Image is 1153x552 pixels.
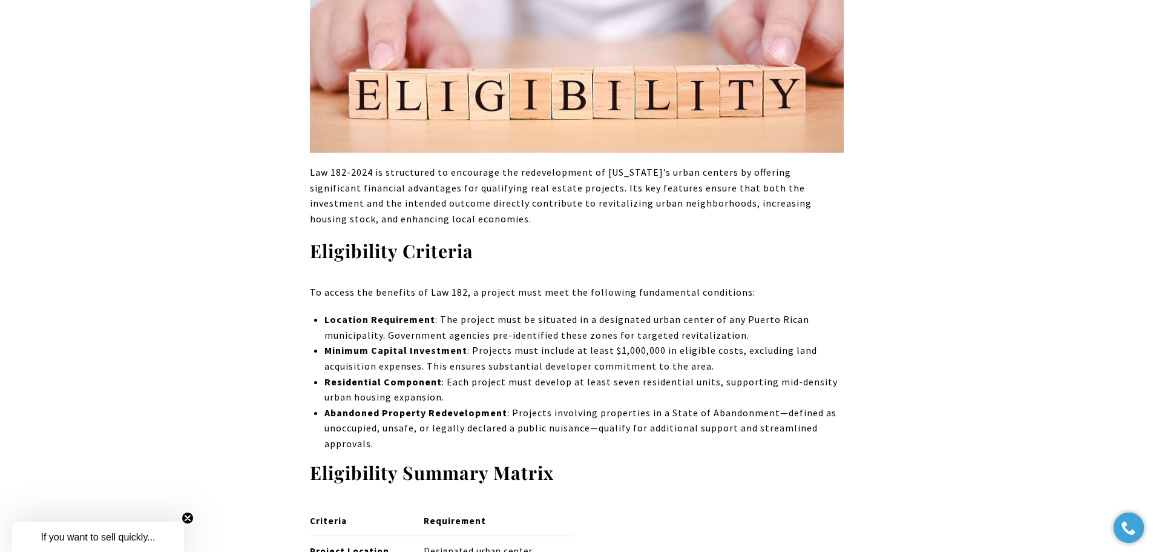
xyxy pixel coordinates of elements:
[324,313,435,325] strong: Location Requirement
[324,344,467,356] strong: Minimum Capital Investment
[324,407,507,419] strong: Abandoned Property Redevelopment
[310,285,844,301] p: To access the benefits of Law 182, a project must meet the following fundamental conditions:
[182,512,194,524] button: Close teaser
[310,165,844,227] p: Law 182-2024 is structured to encourage the redevelopment of [US_STATE]’s urban centers by offeri...
[324,376,442,388] strong: Residential Component
[324,405,843,452] p: : Projects involving properties in a State of Abandonment—defined as unoccupied, unsafe, or legal...
[310,515,347,527] strong: Criteria
[324,374,843,405] p: : Each project must develop at least seven residential units, supporting mid-density urban housin...
[12,522,184,552] div: If you want to sell quickly... Close teaser
[310,239,473,263] strong: Eligibility Criteria
[41,532,155,542] span: If you want to sell quickly...
[310,461,554,485] strong: Eligibility Summary Matrix
[324,343,843,374] p: : Projects must include at least $1,000,000 in eligible costs, excluding land acquisition expense...
[324,312,843,343] p: : The project must be situated in a designated urban center of any Puerto Rican municipality. Gov...
[424,515,486,527] strong: Requirement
